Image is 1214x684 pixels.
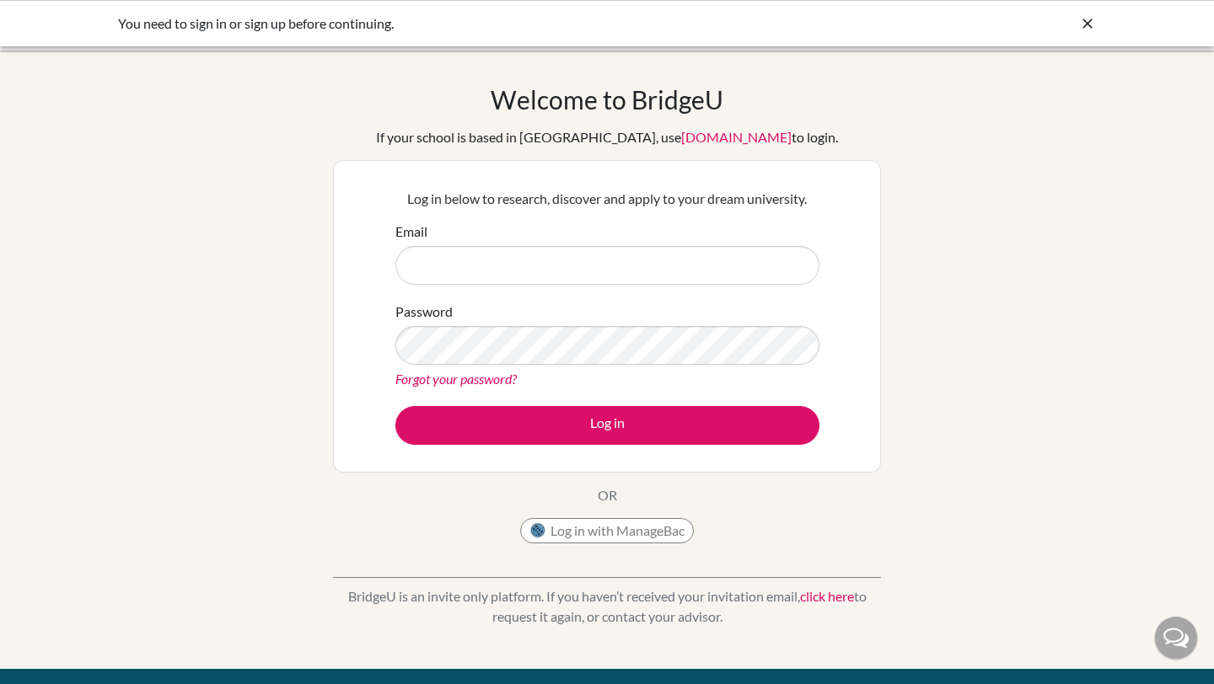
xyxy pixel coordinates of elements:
[491,84,723,115] h1: Welcome to BridgeU
[520,518,694,543] button: Log in with ManageBac
[395,189,819,209] p: Log in below to research, discover and apply to your dream university.
[800,588,854,604] a: click here
[395,222,427,242] label: Email
[395,302,453,322] label: Password
[39,12,73,27] span: Help
[118,13,843,34] div: You need to sign in or sign up before continuing.
[395,371,517,387] a: Forgot your password?
[333,586,881,627] p: BridgeU is an invite only platform. If you haven’t received your invitation email, to request it ...
[395,406,819,445] button: Log in
[376,127,838,147] div: If your school is based in [GEOGRAPHIC_DATA], use to login.
[598,485,617,505] p: OR
[681,129,792,145] a: [DOMAIN_NAME]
